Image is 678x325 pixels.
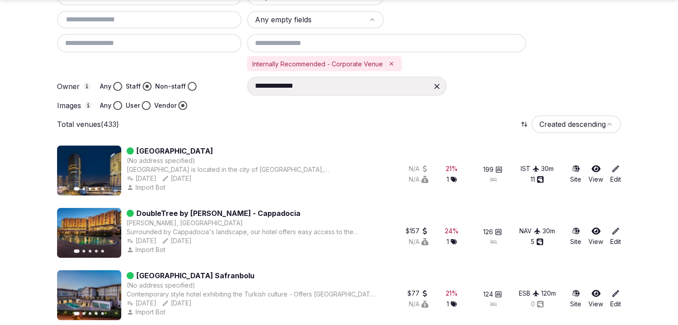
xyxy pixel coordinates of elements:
a: Edit [610,289,621,309]
button: Go to slide 5 [101,187,104,190]
button: 5 [531,237,543,246]
button: 124 [483,290,502,299]
div: [PERSON_NAME], [GEOGRAPHIC_DATA] [127,219,243,227]
button: 199 [483,165,502,174]
div: 30 m [541,164,554,173]
div: 21 % [446,289,458,298]
button: Images [85,102,92,109]
button: $77 [407,289,428,298]
button: Go to slide 5 [101,312,104,315]
a: [GEOGRAPHIC_DATA] [136,146,213,156]
button: Go to slide 1 [74,312,80,315]
button: 21% [446,164,458,173]
button: Go to slide 4 [95,250,98,252]
button: N/A [409,175,428,184]
a: DoubleTree by [PERSON_NAME] - Cappadocia [136,208,300,219]
button: Go to slide 2 [82,312,85,315]
label: Images [57,102,93,110]
button: Import Bot [127,308,167,317]
button: Go to slide 4 [95,312,98,315]
button: 30m [542,227,555,236]
button: N/A [409,300,428,309]
button: Owner [83,82,90,89]
button: [DATE] [127,174,156,183]
button: NAV [519,227,541,236]
button: Go to slide 1 [74,249,80,253]
button: (No address specified) [127,156,195,165]
div: Contemporary style hotel exhibiting the Turkish culture - Offers [GEOGRAPHIC_DATA] plus and [GEOG... [127,290,377,299]
div: 30 m [542,227,555,236]
label: Owner [57,82,93,90]
div: 120 m [541,289,556,298]
button: Go to slide 3 [89,250,91,252]
a: [GEOGRAPHIC_DATA] Safranbolu [136,270,255,281]
div: Surrounded by Cappadocia's landscape, our hotel offers easy access to the region’s iconic landmar... [127,227,377,236]
button: Import Bot [127,245,167,254]
button: Remove Internally Recommended - Corporate Venue [386,59,396,69]
span: 126 [483,227,493,236]
button: N/A [409,164,428,173]
label: Non-staff [155,82,186,91]
img: Featured image for Hilton Garden Inn Safranbolu [57,270,121,320]
div: [DATE] [127,299,156,308]
button: (No address specified) [127,281,195,290]
label: User [126,101,140,110]
button: 11 [530,175,544,184]
button: ESB [519,289,539,298]
button: Site [570,289,581,309]
a: Edit [610,164,621,184]
button: 0 [531,300,544,309]
button: [DATE] [162,236,192,245]
div: Internally Recommended - Corporate Venue [247,56,402,71]
button: IST [521,164,539,173]
label: Any [100,82,111,91]
button: Go to slide 5 [101,250,104,252]
a: View [588,289,603,309]
label: Staff [126,82,141,91]
button: 1 [447,175,457,184]
span: 199 [483,165,493,174]
img: Featured image for DoubleTree by Hilton Avanos - Cappadocia [57,208,121,258]
button: 30m [541,164,554,173]
button: $157 [406,227,428,236]
button: Import Bot [127,183,167,192]
label: Vendor [154,101,177,110]
button: Go to slide 3 [89,187,91,190]
div: 21 % [446,164,458,173]
a: Site [570,227,581,246]
button: 1 [447,300,457,309]
button: 24% [445,227,459,236]
button: N/A [409,237,428,246]
div: [DATE] [162,299,192,308]
span: 124 [483,290,493,299]
button: 120m [541,289,556,298]
div: [DATE] [127,236,156,245]
button: Go to slide 3 [89,312,91,315]
div: [GEOGRAPHIC_DATA] is located in the city of [GEOGRAPHIC_DATA], [GEOGRAPHIC_DATA]. The hotel offer... [127,165,377,174]
button: 21% [446,289,458,298]
button: [DATE] [162,174,192,183]
button: Go to slide 2 [82,187,85,190]
button: 1 [447,237,457,246]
